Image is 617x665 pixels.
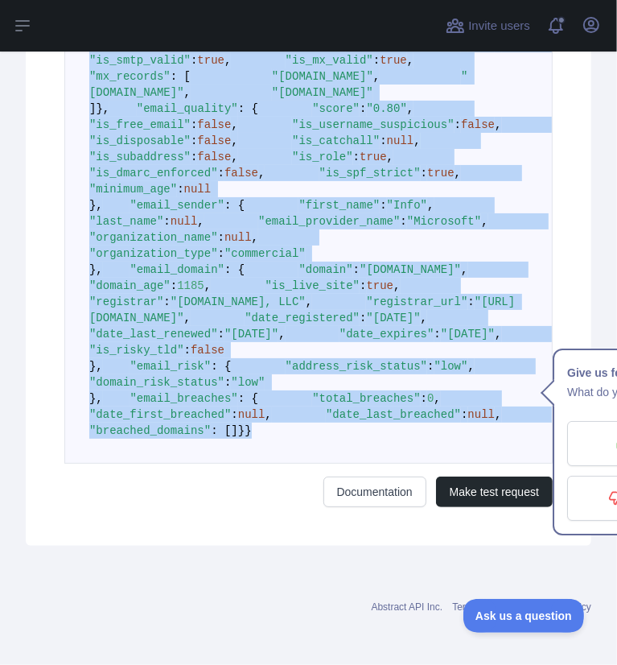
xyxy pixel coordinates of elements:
span: : [163,215,170,228]
span: : [191,151,197,163]
span: : [421,167,427,180]
span: "Info" [387,199,427,212]
span: : [380,199,386,212]
span: : [380,134,386,147]
span: , [495,408,501,421]
span: null [238,408,265,421]
span: : [224,376,231,389]
span: : [218,167,224,180]
span: "domain" [298,263,352,276]
span: "is_spf_strict" [319,167,421,180]
span: 0 [427,392,434,405]
span: "score" [312,102,360,115]
span: , [407,54,413,67]
span: false [461,118,495,131]
span: , [231,151,237,163]
span: }, [89,360,103,373]
span: : [360,102,366,115]
iframe: Toggle Customer Support [463,599,585,633]
span: "low" [231,376,265,389]
span: "is_subaddress" [89,151,191,163]
span: "date_expires" [339,328,434,341]
span: }, [89,263,103,276]
span: "email_breaches" [130,392,237,405]
span: , [231,134,237,147]
span: : [373,54,380,67]
span: : [360,279,366,292]
span: "is_username_suspicious" [292,118,455,131]
span: "first_name" [298,199,380,212]
span: Invite users [468,17,530,35]
span: "[DOMAIN_NAME]" [272,86,373,99]
span: "[DOMAIN_NAME]" [272,70,373,83]
span: "organization_name" [89,231,218,244]
span: , [204,279,211,292]
span: "breached_domains" [89,424,211,437]
span: , [306,295,312,308]
span: false [197,151,231,163]
span: "email_quality" [137,102,238,115]
span: , [278,328,285,341]
span: "[DATE]" [366,312,420,324]
span: "is_risky_tld" [89,344,184,357]
span: "registrar_url" [366,295,467,308]
span: "email_risk" [130,360,211,373]
span: "organization_type" [89,247,218,260]
span: "[DOMAIN_NAME]" [89,70,468,99]
span: "date_last_renewed" [89,328,218,341]
span: "is_free_email" [89,118,191,131]
span: , [421,312,427,324]
span: "email_sender" [130,199,224,212]
span: "minimum_age" [89,183,177,196]
span: : { [224,199,245,212]
span: null [468,408,496,421]
a: Terms of service [452,601,522,613]
span: "is_mx_valid" [286,54,373,67]
span: , [265,408,271,421]
span: true [367,279,394,292]
a: Documentation [323,477,426,507]
span: "date_registered" [245,312,360,324]
span: }, [89,199,103,212]
span: } [238,424,245,437]
span: }, [89,392,103,405]
span: : [171,279,177,292]
span: false [197,118,231,131]
span: "registrar" [89,295,163,308]
span: , [427,199,434,212]
span: : [218,247,224,260]
span: : [191,118,197,131]
span: : { [238,392,258,405]
span: : [184,344,191,357]
span: "domain_risk_status" [89,376,224,389]
span: , [197,215,204,228]
button: Invite users [442,13,533,39]
span: "commercial" [224,247,306,260]
span: "0.80" [367,102,407,115]
span: } [245,424,251,437]
span: : [231,408,237,421]
span: true [360,151,387,163]
span: true [380,54,407,67]
span: true [197,54,224,67]
span: : [177,183,183,196]
span: : [360,312,366,324]
span: , [252,231,258,244]
span: : [468,295,475,308]
span: : [191,54,197,67]
span: "[DATE]" [441,328,495,341]
span: 1185 [177,279,204,292]
span: , [481,215,487,228]
span: , [231,118,237,131]
span: "mx_records" [89,70,171,83]
span: , [184,312,191,324]
span: "is_disposable" [89,134,191,147]
span: "email_provider_name" [258,215,400,228]
span: : { [238,102,258,115]
span: "[DOMAIN_NAME], LLC" [171,295,306,308]
span: "date_last_breached" [326,408,461,421]
span: "email_domain" [130,263,224,276]
span: : [434,328,441,341]
span: : [218,328,224,341]
span: ] [89,102,96,115]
